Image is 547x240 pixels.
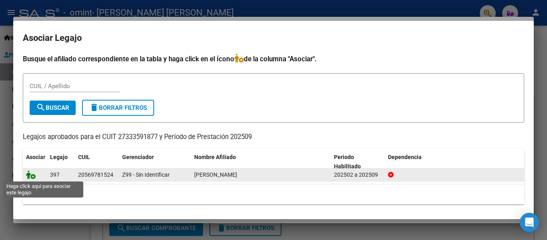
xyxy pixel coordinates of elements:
[388,154,422,160] span: Dependencia
[50,171,60,178] span: 397
[385,149,525,175] datatable-header-cell: Dependencia
[122,171,170,178] span: Z99 - Sin Identificar
[78,154,90,160] span: CUIL
[36,103,46,112] mat-icon: search
[30,101,76,115] button: Buscar
[23,132,524,142] p: Legajos aprobados para el CUIT 27333591877 y Período de Prestación 202509
[23,54,524,64] h4: Busque el afiliado correspondiente en la tabla y haga click en el ícono de la columna "Asociar".
[194,171,237,178] span: GARELLO FIGUEROA LEON
[334,154,361,169] span: Periodo Habilitado
[331,149,385,175] datatable-header-cell: Periodo Habilitado
[23,30,524,46] h2: Asociar Legajo
[36,104,69,111] span: Buscar
[194,154,236,160] span: Nombre Afiliado
[78,170,113,179] div: 20569781524
[23,184,524,204] div: 1 registros
[47,149,75,175] datatable-header-cell: Legajo
[75,149,119,175] datatable-header-cell: CUIL
[23,149,47,175] datatable-header-cell: Asociar
[334,170,382,179] div: 202502 a 202509
[119,149,191,175] datatable-header-cell: Gerenciador
[191,149,331,175] datatable-header-cell: Nombre Afiliado
[82,100,154,116] button: Borrar Filtros
[520,213,539,232] div: Open Intercom Messenger
[50,154,68,160] span: Legajo
[89,103,99,112] mat-icon: delete
[89,104,147,111] span: Borrar Filtros
[122,154,154,160] span: Gerenciador
[26,154,45,160] span: Asociar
